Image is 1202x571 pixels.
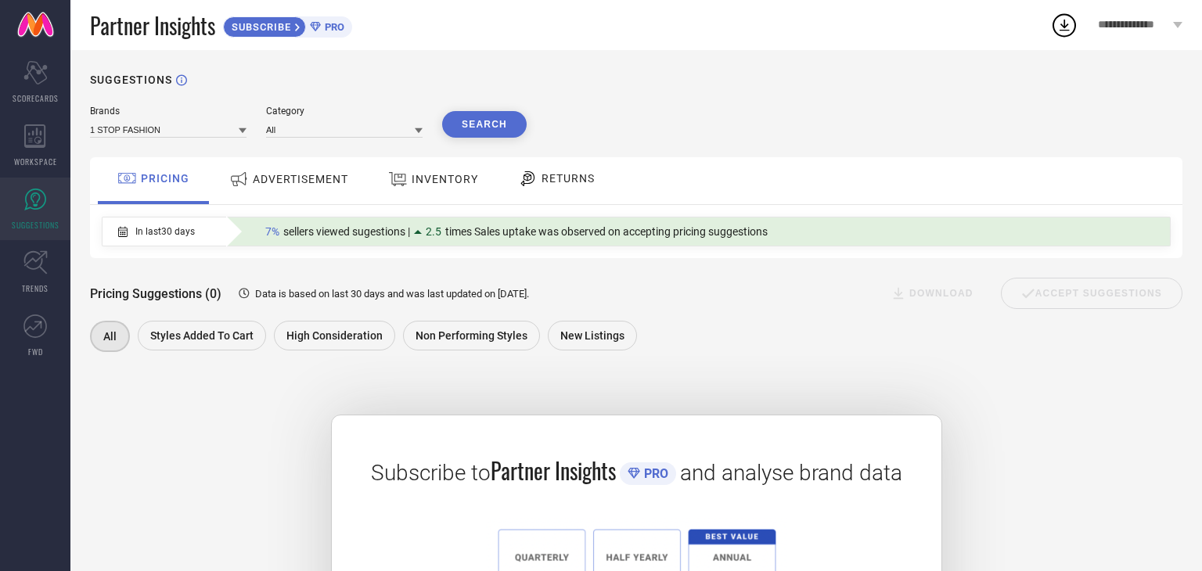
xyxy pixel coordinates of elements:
[491,454,616,487] span: Partner Insights
[371,460,491,486] span: Subscribe to
[12,219,59,231] span: SUGGESTIONS
[416,329,527,342] span: Non Performing Styles
[90,74,172,86] h1: SUGGESTIONS
[90,106,247,117] div: Brands
[257,221,776,242] div: Percentage of sellers who have viewed suggestions for the current Insight Type
[224,21,295,33] span: SUBSCRIBE
[255,288,529,300] span: Data is based on last 30 days and was last updated on [DATE] .
[680,460,902,486] span: and analyse brand data
[90,9,215,41] span: Partner Insights
[13,92,59,104] span: SCORECARDS
[1001,278,1182,309] div: Accept Suggestions
[412,173,478,185] span: INVENTORY
[22,282,49,294] span: TRENDS
[426,225,441,238] span: 2.5
[542,172,595,185] span: RETURNS
[1050,11,1078,39] div: Open download list
[253,173,348,185] span: ADVERTISEMENT
[442,111,527,138] button: Search
[445,225,768,238] span: times Sales uptake was observed on accepting pricing suggestions
[266,106,423,117] div: Category
[265,225,279,238] span: 7%
[28,346,43,357] span: FWD
[560,329,624,342] span: New Listings
[14,156,57,167] span: WORKSPACE
[283,225,410,238] span: sellers viewed sugestions |
[90,286,221,301] span: Pricing Suggestions (0)
[223,13,352,38] a: SUBSCRIBEPRO
[286,329,383,342] span: High Consideration
[321,21,344,33] span: PRO
[150,329,254,342] span: Styles Added To Cart
[135,226,195,237] span: In last 30 days
[103,330,117,343] span: All
[141,172,189,185] span: PRICING
[640,466,668,481] span: PRO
